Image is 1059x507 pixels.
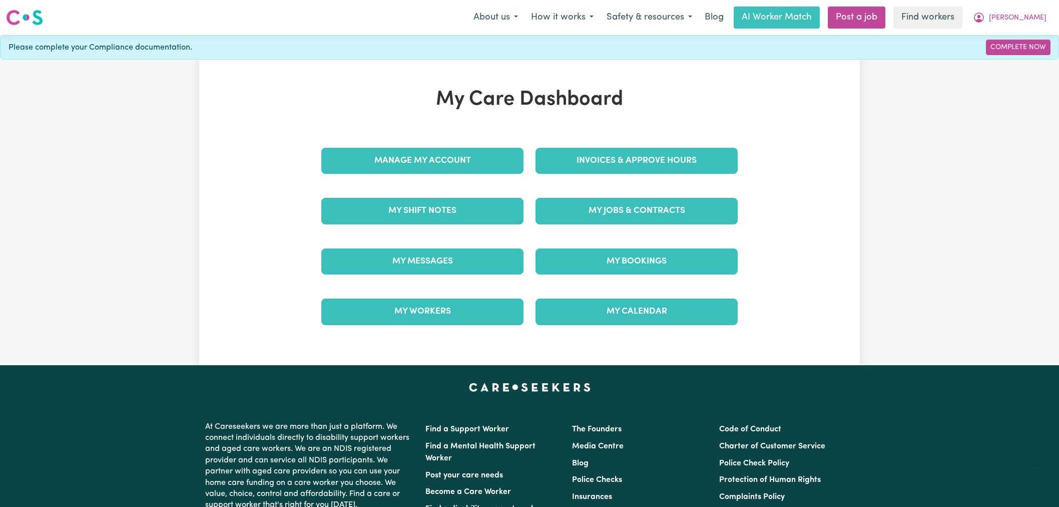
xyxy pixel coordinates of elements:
a: My Shift Notes [321,198,523,224]
a: My Workers [321,299,523,325]
a: Post your care needs [425,471,503,479]
a: Charter of Customer Service [719,442,825,450]
img: Careseekers logo [6,9,43,27]
span: Please complete your Compliance documentation. [9,42,192,54]
button: My Account [966,7,1053,28]
a: Blog [699,7,730,29]
a: Complete Now [986,40,1050,55]
span: [PERSON_NAME] [989,13,1046,24]
a: Become a Care Worker [425,488,511,496]
a: Careseekers logo [6,6,43,29]
h1: My Care Dashboard [315,88,744,112]
a: My Jobs & Contracts [536,198,738,224]
iframe: Button to launch messaging window [1019,467,1051,499]
a: Police Checks [572,476,622,484]
a: Find workers [893,7,962,29]
a: My Calendar [536,299,738,325]
button: How it works [524,7,600,28]
a: Find a Support Worker [425,425,509,433]
a: My Bookings [536,248,738,275]
a: My Messages [321,248,523,275]
a: Code of Conduct [719,425,781,433]
a: Careseekers home page [469,383,591,391]
a: Complaints Policy [719,493,785,501]
a: Manage My Account [321,148,523,174]
a: Post a job [828,7,885,29]
a: Invoices & Approve Hours [536,148,738,174]
a: Media Centre [572,442,624,450]
a: AI Worker Match [734,7,820,29]
a: Protection of Human Rights [719,476,821,484]
a: Police Check Policy [719,459,789,467]
button: Safety & resources [600,7,699,28]
a: The Founders [572,425,622,433]
a: Blog [572,459,589,467]
a: Insurances [572,493,612,501]
button: About us [467,7,524,28]
a: Find a Mental Health Support Worker [425,442,536,462]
